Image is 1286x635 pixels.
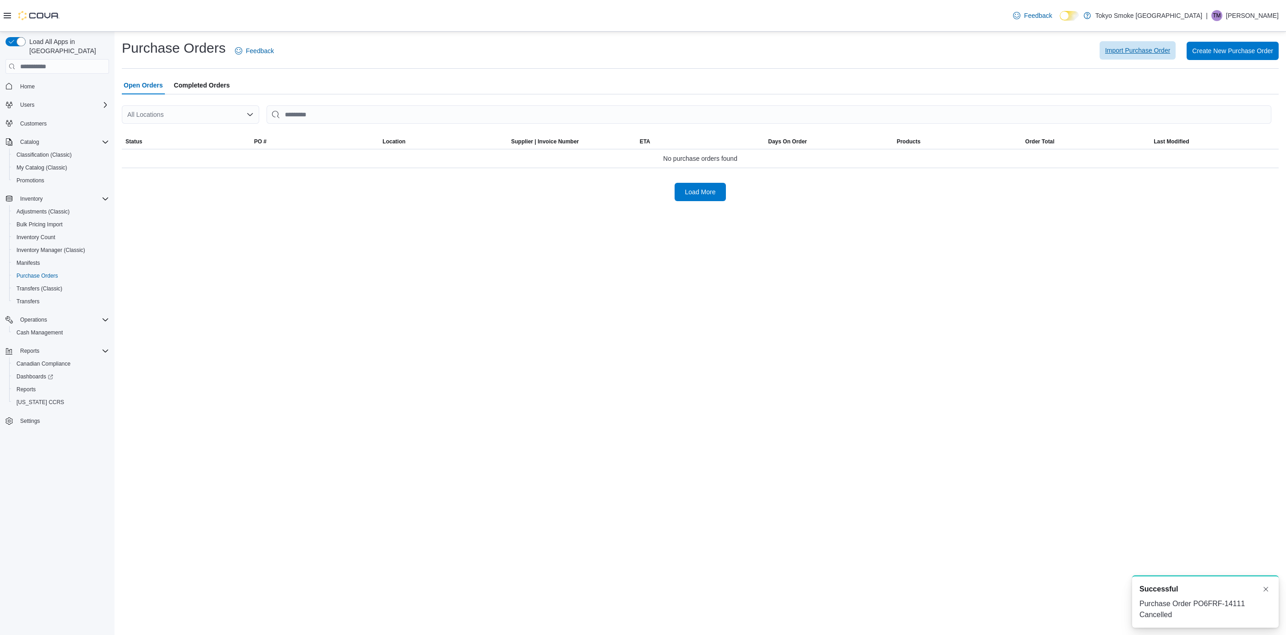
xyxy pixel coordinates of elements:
[13,175,48,186] a: Promotions
[16,99,38,110] button: Users
[16,137,43,148] button: Catalog
[2,136,113,148] button: Catalog
[13,257,109,268] span: Manifests
[13,327,109,338] span: Cash Management
[174,76,230,94] span: Completed Orders
[16,416,44,427] a: Settings
[9,396,113,409] button: [US_STATE] CCRS
[1206,10,1208,21] p: |
[511,138,579,145] span: Supplier | Invoice Number
[16,285,62,292] span: Transfers (Classic)
[122,39,226,57] h1: Purchase Orders
[9,161,113,174] button: My Catalog (Classic)
[16,345,109,356] span: Reports
[16,118,109,129] span: Customers
[9,257,113,269] button: Manifests
[20,417,40,425] span: Settings
[9,326,113,339] button: Cash Management
[1187,42,1279,60] button: Create New Purchase Order
[20,316,47,323] span: Operations
[122,134,251,149] button: Status
[16,177,44,184] span: Promotions
[13,232,109,243] span: Inventory Count
[507,134,636,149] button: Supplier | Invoice Number
[897,138,921,145] span: Products
[16,345,43,356] button: Reports
[13,296,109,307] span: Transfers
[13,327,66,338] a: Cash Management
[2,414,113,427] button: Settings
[13,162,109,173] span: My Catalog (Classic)
[13,175,109,186] span: Promotions
[16,298,39,305] span: Transfers
[685,187,716,197] span: Load More
[9,370,113,383] a: Dashboards
[254,138,267,145] span: PO #
[246,46,274,55] span: Feedback
[1213,10,1221,21] span: TM
[246,111,254,118] button: Open list of options
[13,219,109,230] span: Bulk Pricing Import
[13,397,109,408] span: Washington CCRS
[125,138,142,145] span: Status
[16,118,50,129] a: Customers
[1022,134,1150,149] button: Order Total
[379,134,507,149] button: Location
[13,283,66,294] a: Transfers (Classic)
[13,371,57,382] a: Dashboards
[1211,10,1222,21] div: Taylor Murphy
[9,231,113,244] button: Inventory Count
[382,138,405,145] div: Location
[1060,11,1079,21] input: Dark Mode
[16,208,70,215] span: Adjustments (Classic)
[9,148,113,161] button: Classification (Classic)
[1192,46,1273,55] span: Create New Purchase Order
[13,245,109,256] span: Inventory Manager (Classic)
[1025,138,1055,145] span: Order Total
[5,76,109,451] nav: Complex example
[251,134,379,149] button: PO #
[1150,134,1279,149] button: Last Modified
[16,373,53,380] span: Dashboards
[16,80,109,92] span: Home
[13,296,43,307] a: Transfers
[1226,10,1279,21] p: [PERSON_NAME]
[18,11,60,20] img: Cova
[893,134,1022,149] button: Products
[267,105,1271,124] input: This is a search bar. After typing your query, hit enter to filter the results lower in the page.
[1100,41,1176,60] button: Import Purchase Order
[13,206,73,217] a: Adjustments (Classic)
[13,397,68,408] a: [US_STATE] CCRS
[1105,46,1170,55] span: Import Purchase Order
[1095,10,1203,21] p: Tokyo Smoke [GEOGRAPHIC_DATA]
[13,358,74,369] a: Canadian Compliance
[231,42,278,60] a: Feedback
[26,37,109,55] span: Load All Apps in [GEOGRAPHIC_DATA]
[16,272,58,279] span: Purchase Orders
[1139,584,1271,595] div: Notification
[16,81,38,92] a: Home
[16,164,67,171] span: My Catalog (Classic)
[768,138,807,145] span: Days On Order
[764,134,893,149] button: Days On Order
[2,313,113,326] button: Operations
[1139,584,1178,595] span: Successful
[16,234,55,241] span: Inventory Count
[640,138,650,145] span: ETA
[16,246,85,254] span: Inventory Manager (Classic)
[16,314,51,325] button: Operations
[13,270,62,281] a: Purchase Orders
[9,174,113,187] button: Promotions
[13,384,39,395] a: Reports
[675,183,726,201] button: Load More
[124,76,163,94] span: Open Orders
[13,206,109,217] span: Adjustments (Classic)
[16,221,63,228] span: Bulk Pricing Import
[16,329,63,336] span: Cash Management
[2,117,113,130] button: Customers
[9,269,113,282] button: Purchase Orders
[2,99,113,111] button: Users
[13,270,109,281] span: Purchase Orders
